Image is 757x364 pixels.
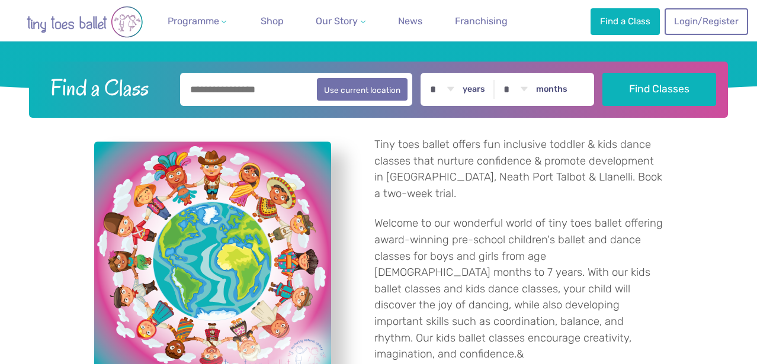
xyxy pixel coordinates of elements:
a: Our Story [311,9,370,33]
h2: Find a Class [41,73,172,102]
p: Tiny toes ballet offers fun inclusive toddler & kids dance classes that nurture confidence & prom... [374,137,663,202]
button: Find Classes [602,73,717,106]
button: Use current location [317,78,408,101]
span: Our Story [316,15,358,27]
a: News [393,9,427,33]
span: Franchising [455,15,508,27]
p: Welcome to our wonderful world of tiny toes ballet offering award-winning pre-school children's b... [374,215,663,362]
span: Shop [261,15,284,27]
a: Franchising [450,9,512,33]
a: Login/Register [665,8,748,34]
label: months [536,84,567,95]
img: tiny toes ballet [14,6,156,38]
span: Programme [168,15,219,27]
a: Shop [256,9,288,33]
a: Find a Class [591,8,659,34]
label: years [463,84,485,95]
a: Programme [162,9,231,33]
span: News [398,15,422,27]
